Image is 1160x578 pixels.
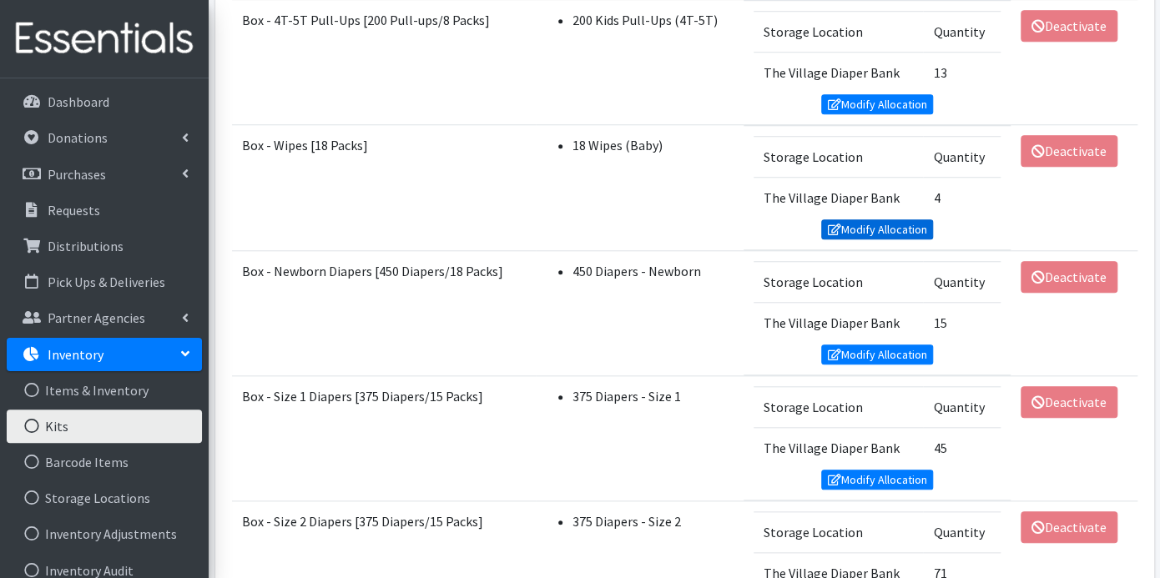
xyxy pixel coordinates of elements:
td: The Village Diaper Bank [754,177,924,218]
li: 375 Diapers - Size 1 [572,386,734,406]
td: Quantity [923,262,1001,303]
a: Barcode Items [7,445,202,479]
li: 375 Diapers - Size 2 [572,511,734,531]
td: 4 [923,177,1001,218]
p: Dashboard [48,93,109,110]
p: Pick Ups & Deliveries [48,274,165,290]
p: Distributions [48,238,124,254]
p: Purchases [48,166,106,183]
p: Inventory [48,346,103,363]
td: Quantity [923,136,1001,177]
a: Requests [7,194,202,227]
a: Dashboard [7,85,202,118]
p: Requests [48,202,100,219]
a: Pick Ups & Deliveries [7,265,202,299]
td: The Village Diaper Bank [754,52,924,93]
td: Storage Location [754,512,924,553]
td: 15 [923,303,1001,344]
li: 18 Wipes (Baby) [572,135,734,155]
td: Storage Location [754,11,924,52]
a: Distributions [7,229,202,263]
a: Purchases [7,158,202,191]
td: Box - Wipes [18 Packs] [232,125,537,250]
a: Modify Allocation [821,219,933,239]
td: The Village Diaper Bank [754,303,924,344]
li: 450 Diapers - Newborn [572,261,734,281]
a: Inventory [7,338,202,371]
td: Storage Location [754,387,924,428]
a: Modify Allocation [821,94,933,114]
td: Quantity [923,387,1001,428]
a: Storage Locations [7,481,202,515]
td: Storage Location [754,262,924,303]
td: Storage Location [754,136,924,177]
td: 13 [923,52,1001,93]
img: HumanEssentials [7,11,202,67]
a: Inventory Adjustments [7,517,202,550]
td: Box - Size 1 Diapers [375 Diapers/15 Packs] [232,375,537,500]
a: Partner Agencies [7,301,202,334]
td: Quantity [923,512,1001,553]
li: 200 Kids Pull-Ups (4T-5T) [572,10,734,30]
td: 45 [923,428,1001,469]
a: Modify Allocation [821,344,933,364]
td: Quantity [923,11,1001,52]
td: Box - Newborn Diapers [450 Diapers/18 Packs] [232,250,537,375]
a: Items & Inventory [7,374,202,407]
a: Kits [7,410,202,443]
td: The Village Diaper Bank [754,428,924,469]
a: Donations [7,121,202,154]
p: Donations [48,129,108,146]
a: Modify Allocation [821,470,933,490]
p: Partner Agencies [48,309,145,326]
